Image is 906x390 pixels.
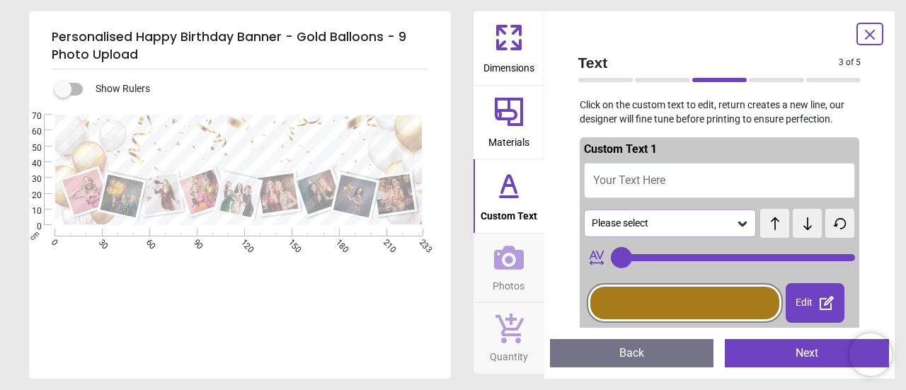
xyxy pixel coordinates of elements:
button: Custom Text [474,159,544,233]
span: 50 [15,142,42,154]
button: Materials [474,86,544,159]
span: 30 [15,173,42,185]
button: Next [725,339,889,367]
span: 70 [15,110,42,122]
span: Text [578,52,839,73]
span: 3 of 5 [839,57,861,69]
button: Photos [474,234,544,303]
h5: Personalised Happy Birthday Banner - Gold Balloons - 9 Photo Upload [52,23,428,69]
button: Dimensions [474,11,544,85]
span: 0 [15,221,42,233]
span: Your Text Here [593,173,665,187]
iframe: Brevo live chat [849,333,892,376]
span: Custom Text 1 [584,142,657,156]
div: Edit [786,283,844,323]
button: Back [550,339,714,367]
span: 40 [15,158,42,170]
span: Photos [493,273,524,294]
span: Custom Text [481,202,537,224]
div: Show Rulers [63,81,451,98]
span: 60 [15,126,42,138]
div: Please select [590,217,736,229]
span: 10 [15,205,42,217]
span: 20 [15,190,42,202]
span: Quantity [490,343,528,365]
span: Dimensions [483,55,534,76]
button: Your Text Here [584,163,856,198]
span: Materials [488,129,529,150]
button: Quantity [474,303,544,374]
p: Click on the custom text to edit, return creates a new line, our designer will fine tune before p... [567,98,873,126]
span: cm [28,229,40,242]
